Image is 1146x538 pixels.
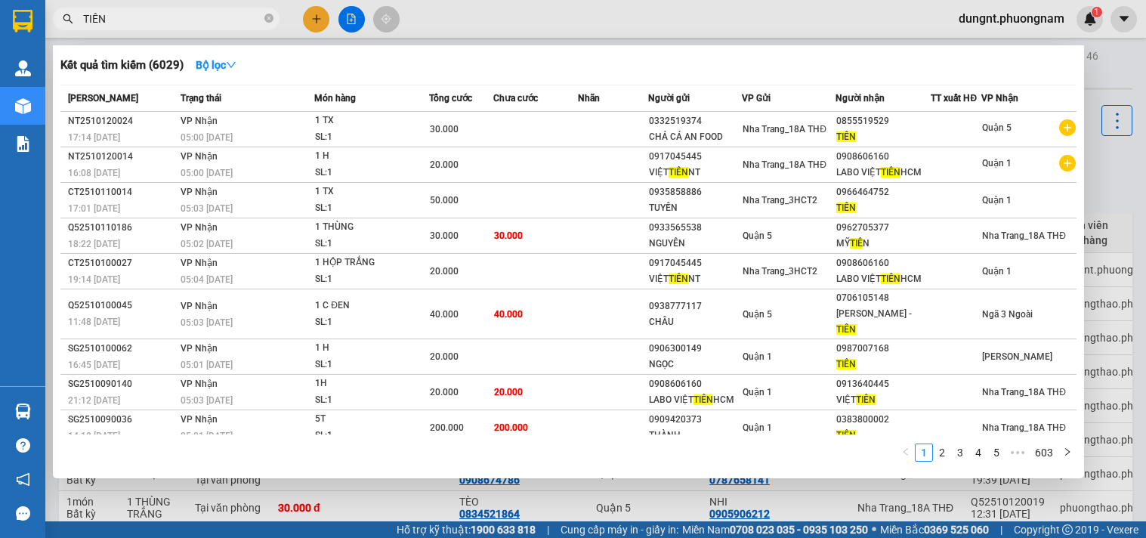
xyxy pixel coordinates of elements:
[836,236,930,252] div: MỸ N
[315,219,428,236] div: 1 THÙNG
[901,447,910,456] span: left
[315,255,428,271] div: 1 HỘP TRẮNG
[430,230,459,241] span: 30.000
[68,376,176,392] div: SG2510090140
[952,444,968,461] a: 3
[68,274,120,285] span: 19:14 [DATE]
[68,412,176,428] div: SG2510090036
[63,14,73,24] span: search
[430,309,459,320] span: 40.000
[315,129,428,146] div: SL: 1
[181,343,218,354] span: VP Nhận
[16,438,30,453] span: question-circle
[315,428,428,444] div: SL: 1
[742,93,771,104] span: VP Gửi
[430,159,459,170] span: 20.000
[982,351,1052,362] span: [PERSON_NAME]
[836,131,856,142] span: TIÊN
[429,93,472,104] span: Tổng cước
[68,431,120,441] span: 14:18 [DATE]
[970,444,987,461] a: 4
[648,93,690,104] span: Người gửi
[181,379,218,389] span: VP Nhận
[649,255,742,271] div: 0917045445
[649,392,742,408] div: LABO VIỆT HCM
[181,431,233,441] span: 05:01 [DATE]
[196,59,236,71] strong: Bộ lọc
[669,167,688,178] span: TIÊN
[981,93,1018,104] span: VP Nhận
[264,12,273,26] span: close-circle
[68,93,138,104] span: [PERSON_NAME]
[16,472,30,487] span: notification
[315,236,428,252] div: SL: 1
[493,93,538,104] span: Chưa cước
[1058,444,1076,462] li: Next Page
[743,159,826,170] span: Nha Trang_18A THĐ
[181,203,233,214] span: 05:03 [DATE]
[430,195,459,206] span: 50.000
[649,129,742,145] div: CHẢ CÁ AN FOOD
[1058,444,1076,462] button: right
[68,220,176,236] div: Q52510110186
[649,298,742,314] div: 0938777117
[68,113,176,129] div: NT2510120024
[969,444,987,462] li: 4
[181,116,218,126] span: VP Nhận
[982,195,1012,206] span: Quận 1
[743,124,826,134] span: Nha Trang_18A THĐ
[897,444,915,462] button: left
[987,444,1005,462] li: 5
[315,357,428,373] div: SL: 1
[649,165,742,181] div: VIỆT NT
[430,422,464,433] span: 200.000
[649,428,742,444] div: THÀNH
[68,395,120,406] span: 21:12 [DATE]
[430,124,459,134] span: 30.000
[315,148,428,165] div: 1 H
[68,317,120,327] span: 11:48 [DATE]
[649,200,742,216] div: TUYỀN
[494,422,528,433] span: 200.000
[1030,444,1058,461] a: 603
[315,298,428,314] div: 1 C ĐEN
[15,60,31,76] img: warehouse-icon
[494,387,523,397] span: 20.000
[68,132,120,143] span: 17:14 [DATE]
[743,309,772,320] span: Quận 5
[83,11,261,27] input: Tìm tên, số ĐT hoặc mã đơn
[836,113,930,129] div: 0855519529
[184,53,249,77] button: Bộ lọcdown
[649,341,742,357] div: 0906300149
[68,360,120,370] span: 16:45 [DATE]
[181,168,233,178] span: 05:00 [DATE]
[315,271,428,288] div: SL: 1
[649,314,742,330] div: CHÂU
[1063,447,1072,456] span: right
[649,236,742,252] div: NGUYÊN
[1059,155,1076,172] span: plus-circle
[181,317,233,328] span: 05:03 [DATE]
[181,274,233,285] span: 05:04 [DATE]
[494,230,523,241] span: 30.000
[1059,119,1076,136] span: plus-circle
[315,392,428,409] div: SL: 1
[649,113,742,129] div: 0332519374
[181,239,233,249] span: 05:02 [DATE]
[836,184,930,200] div: 0966464752
[850,238,863,249] span: TIÊ
[982,422,1066,433] span: Nha Trang_18A THĐ
[649,271,742,287] div: VIỆT NT
[1005,444,1030,462] li: Next 5 Pages
[68,168,120,178] span: 16:08 [DATE]
[988,444,1005,461] a: 5
[15,403,31,419] img: warehouse-icon
[181,222,218,233] span: VP Nhận
[836,324,856,335] span: TIÊN
[181,93,221,104] span: Trạng thái
[649,184,742,200] div: 0935858886
[836,271,930,287] div: LABO VIỆT HCM
[315,314,428,331] div: SL: 1
[933,444,951,462] li: 2
[649,357,742,373] div: NGỌC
